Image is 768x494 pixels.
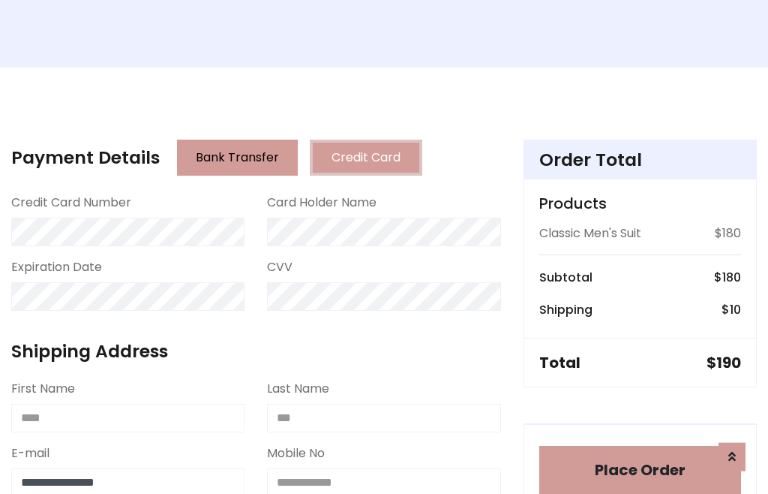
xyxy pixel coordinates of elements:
label: Credit Card Number [11,194,131,212]
label: E-mail [11,444,49,462]
button: Bank Transfer [177,140,298,176]
h6: $ [714,270,741,285]
p: Classic Men's Suit [539,224,641,242]
span: 190 [716,352,741,373]
h4: Shipping Address [11,341,501,362]
label: Last Name [267,380,329,398]
label: Mobile No [267,444,325,462]
label: Card Holder Name [267,194,376,212]
button: Place Order [539,446,741,494]
label: First Name [11,380,75,398]
p: $180 [715,224,741,242]
h4: Order Total [539,149,741,170]
button: Credit Card [310,140,422,176]
label: CVV [267,258,292,276]
label: Expiration Date [11,258,102,276]
h5: $ [706,354,741,372]
h4: Payment Details [11,147,160,168]
span: 180 [722,269,741,286]
h6: Shipping [539,303,592,317]
h5: Total [539,354,580,372]
h5: Products [539,194,741,212]
h6: Subtotal [539,270,592,285]
h6: $ [721,303,741,317]
span: 10 [730,301,741,318]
